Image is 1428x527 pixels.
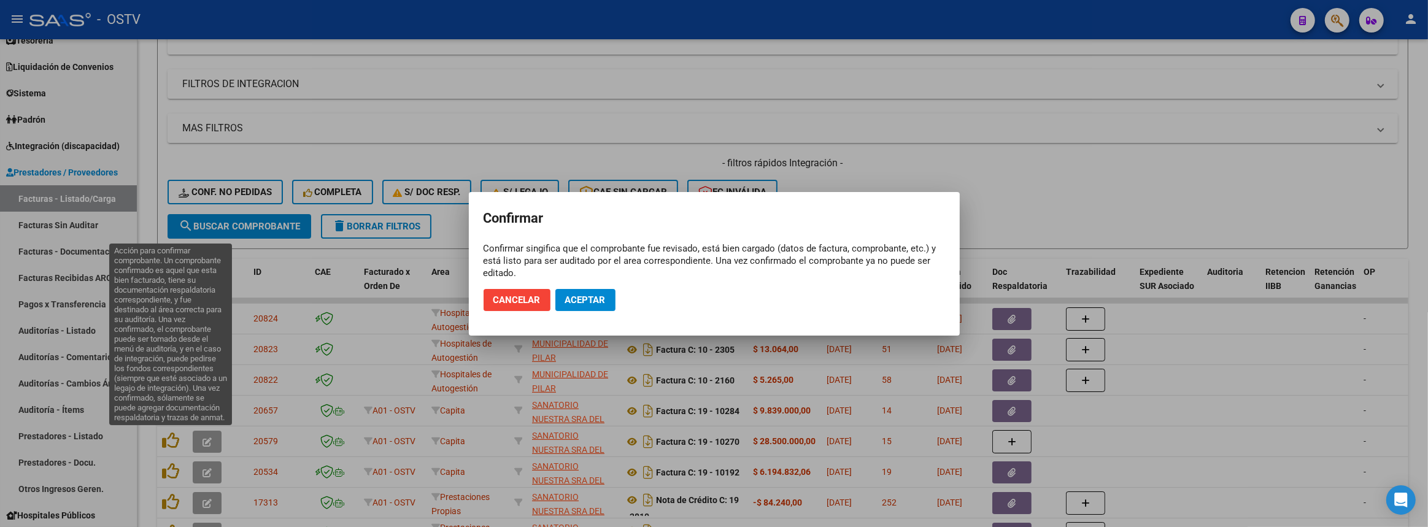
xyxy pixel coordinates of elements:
button: Cancelar [484,289,550,311]
span: Aceptar [565,294,606,306]
div: Confirmar singifica que el comprobante fue revisado, está bien cargado (datos de factura, comprob... [484,242,945,279]
div: Open Intercom Messenger [1386,485,1416,515]
h2: Confirmar [484,207,945,230]
span: Cancelar [493,294,541,306]
button: Aceptar [555,289,616,311]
